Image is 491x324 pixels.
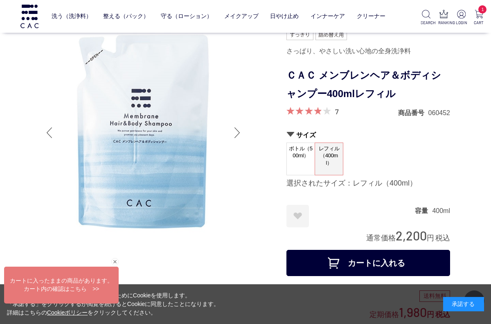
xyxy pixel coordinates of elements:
p: CART [473,20,484,26]
div: さっぱり、やさしい洗い心地の全身洗浄料 [286,44,450,58]
dd: 060452 [428,109,450,117]
span: 1 [478,5,486,14]
img: logo [19,5,40,28]
dt: 商品番号 [398,109,428,117]
p: LOGIN [456,20,467,26]
span: 2,200 [396,228,427,243]
span: ボトル（500ml） [287,143,315,166]
div: 選択されたサイズ：レフィル（400ml） [286,179,450,188]
a: RANKING [438,10,449,26]
div: 承諾する [443,297,484,311]
a: メイクアップ [224,7,259,26]
p: RANKING [438,20,449,26]
a: お気に入りに登録する [286,205,309,227]
a: 日やけ止め [270,7,299,26]
a: 1 CART [473,10,484,26]
dt: 容量 [415,206,432,215]
span: 円 [427,234,434,242]
button: カートに入れる [286,250,450,276]
a: クリーナー [357,7,385,26]
a: LOGIN [456,10,467,26]
a: 洗う（洗浄料） [52,7,92,26]
p: SEARCH [421,20,432,26]
a: SEARCH [421,10,432,26]
h2: サイズ [286,131,450,139]
a: 7 [335,107,339,116]
a: 守る（ローション） [161,7,212,26]
span: 税込 [435,234,450,242]
dd: 400ml [432,206,450,215]
img: ＣＡＣ メンブレンヘア＆ボディシャンプー400mlレフィル レフィル（400ml） [41,30,245,235]
span: レフィル（400ml） [315,143,343,169]
a: Cookieポリシー [47,309,88,316]
h1: ＣＡＣ メンブレンヘア＆ボディシャンプー400mlレフィル [286,66,450,103]
span: 通常価格 [366,234,396,242]
a: インナーケア [311,7,345,26]
a: 整える（パック） [103,7,149,26]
